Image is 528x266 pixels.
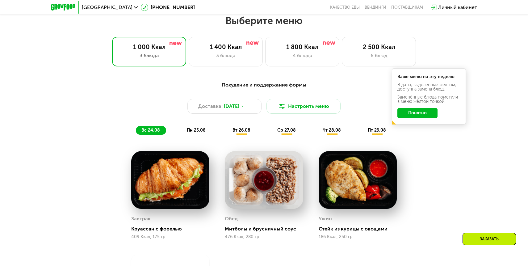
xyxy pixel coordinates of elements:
div: поставщикам [391,5,423,10]
div: В даты, выделенные желтым, доступна замена блюд. [397,83,460,91]
div: 3 блюда [195,52,256,59]
span: [GEOGRAPHIC_DATA] [82,5,132,10]
span: чт 28.08 [323,128,341,133]
div: Похудение и поддержание формы [81,81,447,89]
div: Круассан с форелью [131,226,214,232]
div: Заменённые блюда пометили в меню жёлтой точкой. [397,95,460,104]
span: вт 26.08 [233,128,250,133]
div: 3 блюда [119,52,180,59]
div: Стейк из курицы с овощами [319,226,402,232]
span: ср 27.08 [277,128,296,133]
button: Настроить меню [266,99,341,114]
span: Доставка: [198,103,223,110]
div: 4 блюда [272,52,333,59]
div: 409 Ккал, 175 гр [131,234,209,239]
a: Качество еды [330,5,360,10]
div: Ваше меню на эту неделю [397,75,460,79]
div: 476 Ккал, 280 гр [225,234,303,239]
div: Ужин [319,214,332,223]
div: Завтрак [131,214,151,223]
div: 1 400 Ккал [195,43,256,51]
span: [DATE] [224,103,239,110]
div: 186 Ккал, 250 гр [319,234,397,239]
div: 1 800 Ккал [272,43,333,51]
span: пн 25.08 [187,128,206,133]
div: Обед [225,214,238,223]
a: Вендинги [365,5,386,10]
div: Митболы и брусничный соус [225,226,308,232]
div: 1 000 Ккал [119,43,180,51]
div: Заказать [463,233,516,245]
div: Личный кабинет [438,4,477,11]
div: 2 500 Ккал [348,43,409,51]
div: 6 блюд [348,52,409,59]
span: вс 24.08 [141,128,160,133]
span: пт 29.08 [368,128,386,133]
h2: Выберите меню [20,15,508,27]
a: [PHONE_NUMBER] [141,4,195,11]
button: Понятно [397,108,438,118]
